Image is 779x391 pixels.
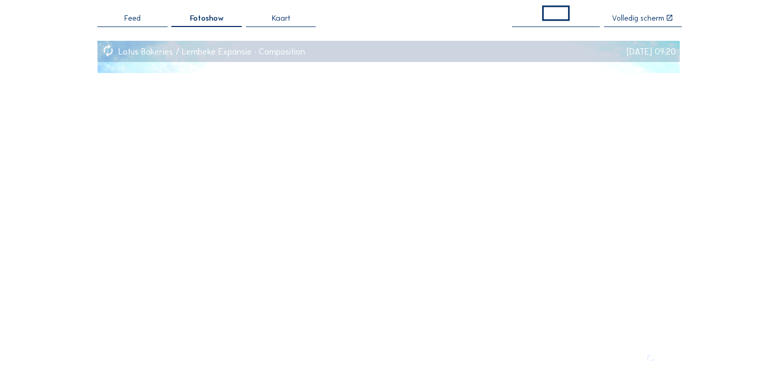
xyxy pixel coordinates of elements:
[118,47,258,56] div: Lotus Bakeries / Lembeke Expansie
[612,14,664,22] div: Volledig scherm
[647,354,670,362] img: logo
[97,41,680,369] img: Image
[124,14,141,22] span: Feed
[626,47,675,56] div: [DATE] 09:20
[272,14,290,22] span: Kaart
[259,47,305,56] div: Composition
[97,41,680,369] a: Lotus Bakeries / Lembeke ExpansieComposition[DATE] 09:20Imagelogo
[190,14,224,22] span: Fotoshow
